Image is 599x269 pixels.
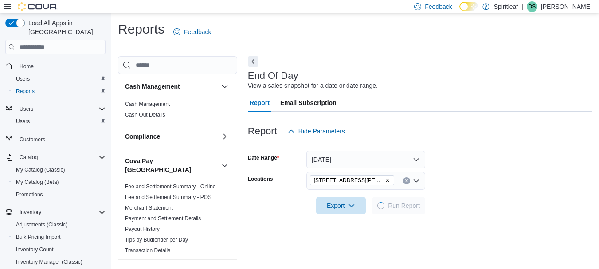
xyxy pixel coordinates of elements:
[16,61,37,72] a: Home
[125,215,201,222] a: Payment and Settlement Details
[248,126,277,136] h3: Report
[20,63,34,70] span: Home
[118,181,237,259] div: Cova Pay [GEOGRAPHIC_DATA]
[9,115,109,128] button: Users
[12,74,33,84] a: Users
[9,176,109,188] button: My Catalog (Beta)
[284,122,348,140] button: Hide Parameters
[12,232,64,242] a: Bulk Pricing Import
[306,151,425,168] button: [DATE]
[12,177,63,187] a: My Catalog (Beta)
[20,136,45,143] span: Customers
[2,103,109,115] button: Users
[12,86,38,97] a: Reports
[16,118,30,125] span: Users
[184,27,211,36] span: Feedback
[125,236,188,243] span: Tips by Budtender per Day
[16,207,45,218] button: Inventory
[125,204,173,211] span: Merchant Statement
[9,231,109,243] button: Bulk Pricing Import
[2,59,109,72] button: Home
[12,177,106,187] span: My Catalog (Beta)
[16,221,67,228] span: Adjustments (Classic)
[125,101,170,107] a: Cash Management
[20,209,41,216] span: Inventory
[9,243,109,256] button: Inventory Count
[125,132,218,141] button: Compliance
[125,205,173,211] a: Merchant Statement
[12,219,106,230] span: Adjustments (Classic)
[12,244,57,255] a: Inventory Count
[9,85,109,97] button: Reports
[9,73,109,85] button: Users
[118,99,237,124] div: Cash Management
[16,258,82,265] span: Inventory Manager (Classic)
[2,151,109,164] button: Catalog
[248,81,378,90] div: View a sales snapshot for a date or date range.
[16,75,30,82] span: Users
[248,154,279,161] label: Date Range
[125,112,165,118] a: Cash Out Details
[9,256,109,268] button: Inventory Manager (Classic)
[9,164,109,176] button: My Catalog (Classic)
[25,19,106,36] span: Load All Apps in [GEOGRAPHIC_DATA]
[248,175,273,183] label: Locations
[12,116,106,127] span: Users
[248,56,258,67] button: Next
[20,154,38,161] span: Catalog
[12,232,106,242] span: Bulk Pricing Import
[125,194,211,201] span: Fee and Settlement Summary - POS
[16,234,61,241] span: Bulk Pricing Import
[413,177,420,184] button: Open list of options
[16,104,106,114] span: Users
[125,111,165,118] span: Cash Out Details
[118,20,164,38] h1: Reports
[125,237,188,243] a: Tips by Budtender per Day
[16,152,41,163] button: Catalog
[280,94,337,112] span: Email Subscription
[9,218,109,231] button: Adjustments (Classic)
[403,177,410,184] button: Clear input
[125,82,180,91] h3: Cash Management
[125,226,160,232] a: Payout History
[9,188,109,201] button: Promotions
[125,247,170,254] span: Transaction Details
[16,191,43,198] span: Promotions
[16,134,106,145] span: Customers
[219,81,230,92] button: Cash Management
[2,133,109,146] button: Customers
[248,70,298,81] h3: End Of Day
[310,175,394,185] span: 555 - Spiritleaf Lawrence Ave (North York)
[16,88,35,95] span: Reports
[425,2,452,11] span: Feedback
[12,219,71,230] a: Adjustments (Classic)
[16,246,54,253] span: Inventory Count
[18,2,58,11] img: Cova
[314,176,383,185] span: [STREET_ADDRESS][PERSON_NAME]
[12,86,106,97] span: Reports
[494,1,518,12] p: Spiritleaf
[16,166,65,173] span: My Catalog (Classic)
[385,178,390,183] button: Remove 555 - Spiritleaf Lawrence Ave (North York) from selection in this group
[16,104,37,114] button: Users
[12,116,33,127] a: Users
[20,105,33,113] span: Users
[388,201,420,210] span: Run Report
[219,160,230,171] button: Cova Pay [GEOGRAPHIC_DATA]
[16,179,59,186] span: My Catalog (Beta)
[12,189,47,200] a: Promotions
[12,189,106,200] span: Promotions
[170,23,215,41] a: Feedback
[125,226,160,233] span: Payout History
[219,131,230,142] button: Compliance
[316,197,366,214] button: Export
[125,183,216,190] a: Fee and Settlement Summary - Online
[125,101,170,108] span: Cash Management
[125,82,218,91] button: Cash Management
[2,206,109,218] button: Inventory
[529,1,536,12] span: DS
[16,207,106,218] span: Inventory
